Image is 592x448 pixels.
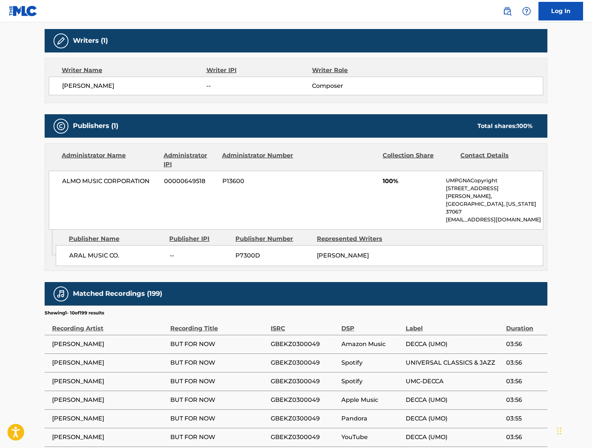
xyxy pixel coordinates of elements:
[45,310,104,316] p: Showing 1 - 10 of 199 results
[164,177,217,186] span: 00000649518
[312,66,408,75] div: Writer Role
[317,234,393,243] div: Represented Writers
[73,36,108,45] h5: Writers (1)
[52,316,167,333] div: Recording Artist
[460,151,533,169] div: Contact Details
[62,177,158,186] span: ALMO MUSIC CORPORATION
[222,177,295,186] span: P13600
[341,396,402,404] span: Apple Music
[446,216,543,224] p: [EMAIL_ADDRESS][DOMAIN_NAME]
[446,177,543,185] p: UMPGNACopyright
[62,81,206,90] span: [PERSON_NAME]
[52,433,167,442] span: [PERSON_NAME]
[170,377,267,386] span: BUT FOR NOW
[170,396,267,404] span: BUT FOR NOW
[555,412,592,448] iframe: Chat Widget
[317,252,369,259] span: [PERSON_NAME]
[169,234,230,243] div: Publisher IPI
[500,4,515,19] a: Public Search
[271,396,338,404] span: GBEKZ0300049
[170,316,267,333] div: Recording Title
[506,340,544,349] span: 03:56
[446,200,543,216] p: [GEOGRAPHIC_DATA], [US_STATE] 37067
[557,420,562,442] div: Drag
[383,177,440,186] span: 100%
[506,358,544,367] span: 03:56
[271,316,338,333] div: ISRC
[341,414,402,423] span: Pandora
[69,251,164,260] span: ARAL MUSIC CO.
[52,377,167,386] span: [PERSON_NAME]
[271,433,338,442] span: GBEKZ0300049
[73,122,118,130] h5: Publishers (1)
[406,316,502,333] div: Label
[170,414,267,423] span: BUT FOR NOW
[170,340,267,349] span: BUT FOR NOW
[206,66,312,75] div: Writer IPI
[383,151,455,169] div: Collection Share
[57,36,65,45] img: Writers
[73,289,162,298] h5: Matched Recordings (199)
[271,414,338,423] span: GBEKZ0300049
[341,340,402,349] span: Amazon Music
[62,66,206,75] div: Writer Name
[517,122,533,129] span: 100 %
[406,433,502,442] span: DECCA (UMO)
[312,81,408,90] span: Composer
[341,377,402,386] span: Spotify
[57,122,65,131] img: Publishers
[477,122,533,131] div: Total shares:
[506,414,544,423] span: 03:55
[538,2,583,20] a: Log In
[406,377,502,386] span: UMC-DECCA
[9,6,38,16] img: MLC Logo
[271,340,338,349] span: GBEKZ0300049
[341,358,402,367] span: Spotify
[406,340,502,349] span: DECCA (UMO)
[522,7,531,16] img: help
[57,289,65,298] img: Matched Recordings
[164,151,216,169] div: Administrator IPI
[406,396,502,404] span: DECCA (UMO)
[506,433,544,442] span: 03:56
[341,433,402,442] span: YouTube
[235,251,311,260] span: P7300D
[235,234,311,243] div: Publisher Number
[406,358,502,367] span: UNIVERSAL CLASSICS & JAZZ
[271,358,338,367] span: GBEKZ0300049
[52,358,167,367] span: [PERSON_NAME]
[170,251,230,260] span: --
[503,7,512,16] img: search
[506,396,544,404] span: 03:56
[341,316,402,333] div: DSP
[446,185,543,200] p: [STREET_ADDRESS][PERSON_NAME],
[206,81,312,90] span: --
[406,414,502,423] span: DECCA (UMO)
[519,4,534,19] div: Help
[52,396,167,404] span: [PERSON_NAME]
[271,377,338,386] span: GBEKZ0300049
[170,433,267,442] span: BUT FOR NOW
[62,151,158,169] div: Administrator Name
[506,377,544,386] span: 03:56
[170,358,267,367] span: BUT FOR NOW
[52,340,167,349] span: [PERSON_NAME]
[222,151,294,169] div: Administrator Number
[69,234,164,243] div: Publisher Name
[506,316,544,333] div: Duration
[52,414,167,423] span: [PERSON_NAME]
